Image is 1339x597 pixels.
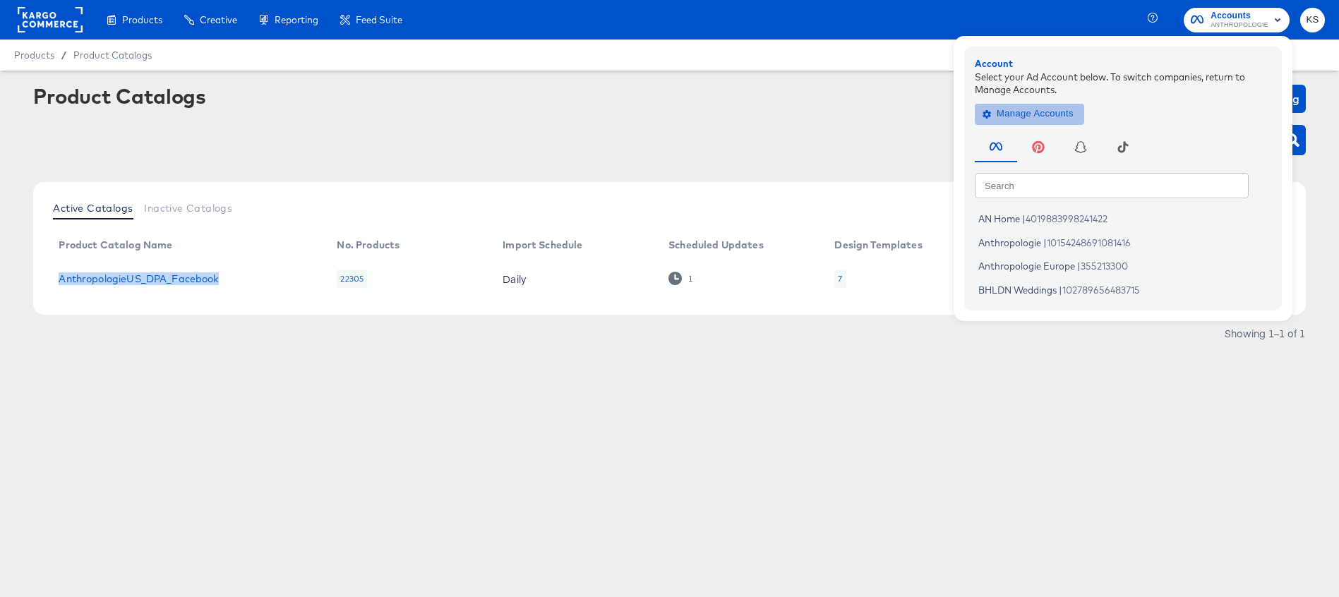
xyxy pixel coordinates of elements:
span: KS [1306,12,1319,28]
span: / [54,49,73,61]
span: Feed Suite [356,14,402,25]
span: Manage Accounts [985,106,1074,122]
span: Products [14,49,54,61]
div: 22305 [337,270,367,288]
span: | [1059,284,1062,295]
button: AccountsANTHROPOLOGIE [1184,8,1290,32]
div: 7 [838,273,842,284]
span: BHLDN Weddings [978,284,1057,295]
span: Creative [200,14,237,25]
div: 7 [834,270,846,288]
span: Active Catalogs [53,203,133,214]
span: Products [122,14,162,25]
div: Account [975,57,1271,71]
span: | [1043,236,1047,248]
div: Scheduled Updates [668,239,764,251]
span: Anthropologie Europe [978,260,1075,272]
span: 10154248691081416 [1047,236,1131,248]
div: No. Products [337,239,400,251]
span: 355213300 [1081,260,1128,272]
span: 102789656483715 [1062,284,1140,295]
span: Accounts [1211,8,1268,23]
span: | [1077,260,1081,272]
div: Showing 1–1 of 1 [1224,328,1306,338]
div: 1 [668,272,693,285]
div: Product Catalog Name [59,239,172,251]
td: Daily [491,257,657,301]
button: KS [1300,8,1325,32]
div: Import Schedule [503,239,582,251]
span: Anthropologie [978,236,1041,248]
span: 4019883998241422 [1026,213,1107,224]
span: Reporting [275,14,318,25]
span: ANTHROPOLOGIE [1211,20,1268,31]
span: AN Home [978,213,1020,224]
div: Product Catalogs [33,85,205,107]
span: | [1022,213,1026,224]
a: Product Catalogs [73,49,152,61]
div: Select your Ad Account below. To switch companies, return to Manage Accounts. [975,70,1271,96]
span: Inactive Catalogs [144,203,232,214]
div: Design Templates [834,239,922,251]
a: AnthropologieUS_DPA_Facebook [59,273,218,284]
button: Manage Accounts [975,103,1084,124]
div: 1 [687,274,693,284]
